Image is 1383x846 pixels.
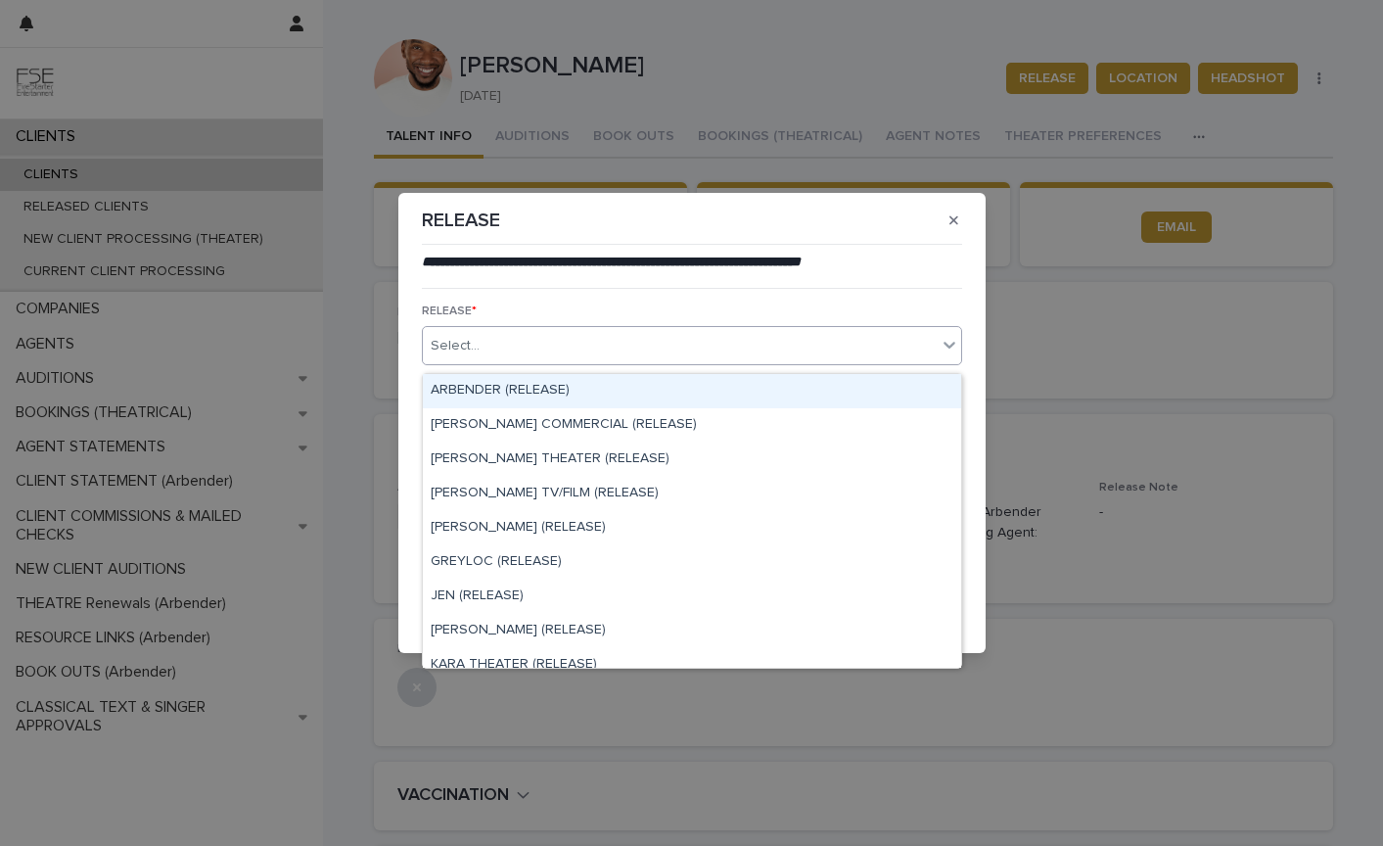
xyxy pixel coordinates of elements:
[423,545,961,580] div: GREYLOC (RELEASE)
[422,305,477,317] span: RELEASE
[423,443,961,477] div: CHONDRA THEATER (RELEASE)
[423,477,961,511] div: CHONDRA TV/FILM (RELEASE)
[423,648,961,682] div: KARA THEATER (RELEASE)
[422,209,500,232] p: RELEASE
[423,580,961,614] div: JEN (RELEASE)
[423,374,961,408] div: ARBENDER (RELEASE)
[423,408,961,443] div: CHONDRA COMMERCIAL (RELEASE)
[431,336,480,356] div: Select...
[423,614,961,648] div: JODI (RELEASE)
[423,511,961,545] div: DORI (RELEASE)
